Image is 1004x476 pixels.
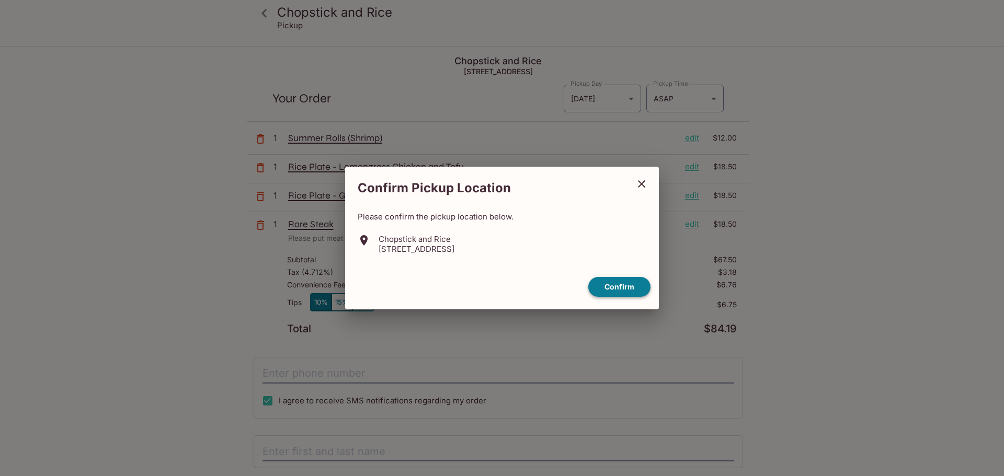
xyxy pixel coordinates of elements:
p: [STREET_ADDRESS] [379,244,454,254]
p: Chopstick and Rice [379,234,454,244]
p: Please confirm the pickup location below. [358,212,646,222]
button: close [629,171,655,197]
h2: Confirm Pickup Location [345,175,629,201]
button: confirm [588,277,651,297]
